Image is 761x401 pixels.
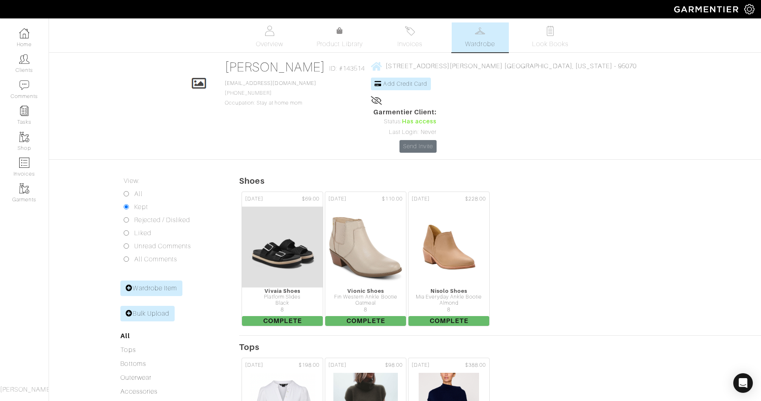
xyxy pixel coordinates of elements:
span: [PHONE_NUMBER] Occupation: Stay at home mom [225,80,316,106]
a: Wardrobe [452,22,509,52]
div: Black [242,300,323,306]
span: $69.00 [302,195,319,203]
img: todo-9ac3debb85659649dc8f770b8b6100bb5dab4b48dedcbae339e5042a72dfd3cc.svg [545,26,555,36]
div: Last Login: Never [373,128,437,137]
img: gL72LEewFSsDKG9X6tztJRY5 [325,206,406,288]
div: Nisolo Shoes [408,288,489,294]
a: All [120,332,129,340]
div: Vionic Shoes [325,288,406,294]
span: [DATE] [245,195,263,203]
h5: Shoes [239,176,761,186]
img: garments-icon-b7da505a4dc4fd61783c78ac3ca0ef83fa9d6f193b1c9dc38574b1d14d53ca28.png [19,183,29,194]
span: [DATE] [328,195,346,203]
label: Unread Comments [134,241,191,251]
div: 8 [408,307,489,313]
span: ID: #143514 [329,64,365,74]
img: cHUFZhtbGChjkj9zUjoEXhhq [422,206,476,288]
img: wardrobe-487a4870c1b7c33e795ec22d11cfc2ed9d08956e64fb3008fe2437562e282088.svg [475,26,485,36]
span: Add Credit Card [383,80,427,87]
label: Liked [134,228,151,238]
span: Overview [256,39,283,49]
span: $98.00 [385,361,403,369]
a: Outerwear [120,374,151,381]
span: Look Books [532,39,568,49]
a: Invoices [382,22,439,52]
h5: Tops [239,342,761,352]
span: Garmentier Client: [373,107,437,117]
a: Bottoms [120,360,146,368]
span: [DATE] [412,195,430,203]
img: dashboard-icon-dbcd8f5a0b271acd01030246c82b418ddd0df26cd7fceb0bd07c9910d44c42f6.png [19,28,29,38]
a: [PERSON_NAME] [225,60,326,74]
span: Wardrobe [465,39,495,49]
label: Kept [134,202,148,212]
a: [DATE] $228.00 Nisolo Shoes Mia Everyday Ankle Bootie Almond 8 Complete [407,191,490,327]
a: Accessories [120,388,158,395]
div: Fin Western Ankle Bootie [325,294,406,300]
span: Complete [325,316,406,326]
img: comment-icon-a0a6a9ef722e966f86d9cbdc48e553b5cf19dbc54f86b18d962a5391bc8f6eb6.png [19,80,29,90]
span: Invoices [397,39,422,49]
img: basicinfo-40fd8af6dae0f16599ec9e87c0ef1c0a1fdea2edbe929e3d69a839185d80c458.svg [264,26,275,36]
span: $110.00 [382,195,403,203]
span: [DATE] [328,361,346,369]
div: 8 [325,307,406,313]
img: gear-icon-white-bd11855cb880d31180b6d7d6211b90ccbf57a29d726f0c71d8c61bd08dd39cc2.png [744,4,754,14]
a: Tops [120,346,135,354]
img: garmentier-logo-header-white-b43fb05a5012e4ada735d5af1a66efaba907eab6374d6393d1fbf88cb4ef424d.png [670,2,744,16]
span: [DATE] [245,361,263,369]
span: $388.00 [465,361,486,369]
span: $198.00 [299,361,319,369]
label: All Comments [134,254,177,264]
a: [DATE] $110.00 Vionic Shoes Fin Western Ankle Bootie Oatmeal 8 Complete [324,191,407,327]
label: Rejected / Disliked [134,215,190,225]
a: Bulk Upload [120,306,175,321]
div: Vivaia Shoes [242,288,323,294]
a: [STREET_ADDRESS][PERSON_NAME] [GEOGRAPHIC_DATA], [US_STATE] - 95070 [371,61,636,71]
a: [EMAIL_ADDRESS][DOMAIN_NAME] [225,80,316,86]
img: clients-icon-6bae9207a08558b7cb47a8932f037763ab4055f8c8b6bfacd5dc20c3e0201464.png [19,54,29,64]
div: Oatmeal [325,300,406,306]
div: Mia Everyday Ankle Bootie [408,294,489,300]
img: orders-icon-0abe47150d42831381b5fb84f609e132dff9fe21cb692f30cb5eec754e2cba89.png [19,158,29,168]
label: All [134,189,142,199]
a: Look Books [522,22,579,52]
a: Overview [241,22,298,52]
div: Platform Slides [242,294,323,300]
span: Product Library [317,39,363,49]
span: Complete [242,316,323,326]
div: Almond [408,300,489,306]
img: HgvUFqXFre59sz95WSjhkhfH [242,206,323,288]
span: $228.00 [465,195,486,203]
label: View: [124,176,139,186]
span: [DATE] [412,361,430,369]
div: Open Intercom Messenger [733,373,753,393]
span: [STREET_ADDRESS][PERSON_NAME] [GEOGRAPHIC_DATA], [US_STATE] - 95070 [386,62,636,70]
div: Status: [373,117,437,126]
a: Send Invite [399,140,437,153]
img: orders-27d20c2124de7fd6de4e0e44c1d41de31381a507db9b33961299e4e07d508b8c.svg [405,26,415,36]
a: Wardrobe Item [120,281,182,296]
a: Add Credit Card [371,78,431,90]
img: reminder-icon-8004d30b9f0a5d33ae49ab947aed9ed385cf756f9e5892f1edd6e32f2345188e.png [19,106,29,116]
a: [DATE] $69.00 Vivaia Shoes Platform Slides Black 8 Complete [241,191,324,327]
a: Product Library [311,26,368,49]
span: Has access [402,117,437,126]
div: 8 [242,307,323,313]
span: Complete [408,316,489,326]
img: garments-icon-b7da505a4dc4fd61783c78ac3ca0ef83fa9d6f193b1c9dc38574b1d14d53ca28.png [19,132,29,142]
